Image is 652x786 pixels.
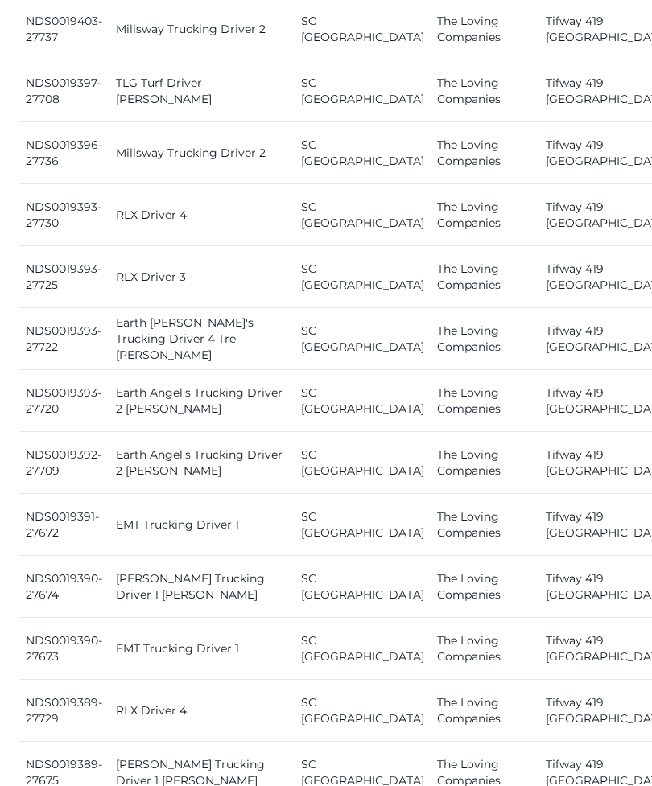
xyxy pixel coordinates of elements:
td: The Loving Companies [431,556,539,618]
td: RLX Driver 4 [109,680,295,742]
td: The Loving Companies [431,246,539,308]
td: SC [GEOGRAPHIC_DATA] [295,618,431,680]
td: Earth Angel's Trucking Driver 2 [PERSON_NAME] [109,370,295,432]
td: SC [GEOGRAPHIC_DATA] [295,184,431,246]
td: NDS0019396-27736 [19,122,109,184]
td: The Loving Companies [431,494,539,556]
td: NDS0019389-27729 [19,680,109,742]
td: SC [GEOGRAPHIC_DATA] [295,432,431,494]
td: SC [GEOGRAPHIC_DATA] [295,680,431,742]
td: TLG Turf Driver [PERSON_NAME] [109,60,295,122]
td: EMT Trucking Driver 1 [109,618,295,680]
td: NDS0019393-27722 [19,308,109,370]
td: NDS0019392-27709 [19,432,109,494]
td: SC [GEOGRAPHIC_DATA] [295,246,431,308]
td: The Loving Companies [431,122,539,184]
td: The Loving Companies [431,432,539,494]
td: The Loving Companies [431,308,539,370]
td: The Loving Companies [431,60,539,122]
td: RLX Driver 4 [109,184,295,246]
td: [PERSON_NAME] Trucking Driver 1 [PERSON_NAME] [109,556,295,618]
td: NDS0019391-27672 [19,494,109,556]
td: The Loving Companies [431,618,539,680]
td: NDS0019390-27674 [19,556,109,618]
td: SC [GEOGRAPHIC_DATA] [295,556,431,618]
td: NDS0019393-27720 [19,370,109,432]
td: Millsway Trucking Driver 2 [109,122,295,184]
td: EMT Trucking Driver 1 [109,494,295,556]
td: NDS0019393-27730 [19,184,109,246]
td: NDS0019397-27708 [19,60,109,122]
td: SC [GEOGRAPHIC_DATA] [295,308,431,370]
td: SC [GEOGRAPHIC_DATA] [295,370,431,432]
td: Earth [PERSON_NAME]'s Trucking Driver 4 Tre' [PERSON_NAME] [109,308,295,370]
td: Earth Angel's Trucking Driver 2 [PERSON_NAME] [109,432,295,494]
td: RLX Driver 3 [109,246,295,308]
td: The Loving Companies [431,370,539,432]
td: The Loving Companies [431,184,539,246]
td: SC [GEOGRAPHIC_DATA] [295,122,431,184]
td: NDS0019390-27673 [19,618,109,680]
td: SC [GEOGRAPHIC_DATA] [295,60,431,122]
td: The Loving Companies [431,680,539,742]
td: SC [GEOGRAPHIC_DATA] [295,494,431,556]
td: NDS0019393-27725 [19,246,109,308]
